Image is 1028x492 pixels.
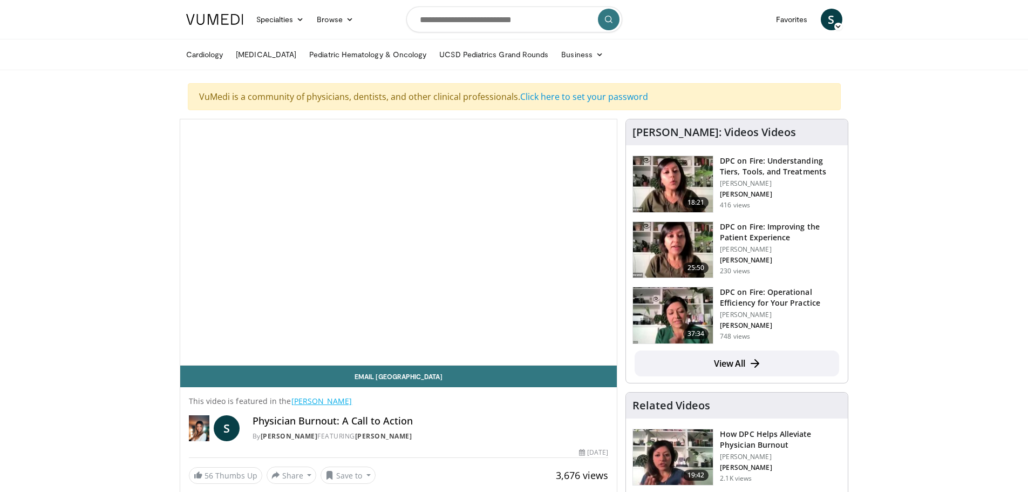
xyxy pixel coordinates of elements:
div: [DATE] [579,448,608,457]
span: 3,676 views [556,469,608,482]
a: Browse [310,9,360,30]
p: 230 views [720,267,750,275]
p: [PERSON_NAME] [720,453,841,461]
div: VuMedi is a community of physicians, dentists, and other clinical professionals. [188,83,841,110]
a: View All [635,351,839,376]
span: 25:50 [683,262,709,273]
a: Specialties [250,9,311,30]
img: 2e03c3fe-ada7-4482-aaa8-e396ecac43d1.150x105_q85_crop-smart_upscale.jpg [633,156,713,212]
a: [PERSON_NAME] [355,432,412,441]
a: [PERSON_NAME] [291,396,352,406]
button: Save to [321,467,376,484]
p: 748 views [720,332,750,341]
h3: DPC on Fire: Improving the Patient Experience [720,221,841,243]
span: 18:21 [683,197,709,208]
h3: How DPC Helps Alleviate Physician Burnout [720,429,841,450]
a: S [214,415,240,441]
p: 2.1K views [720,474,752,483]
p: [PERSON_NAME] [720,190,841,199]
a: UCSD Pediatrics Grand Rounds [433,44,555,65]
img: 8c03ed1f-ed96-42cb-9200-2a88a5e9b9ab.150x105_q85_crop-smart_upscale.jpg [633,429,713,486]
a: 25:50 DPC on Fire: Improving the Patient Experience [PERSON_NAME] [PERSON_NAME] 230 views [632,221,841,279]
a: 18:21 DPC on Fire: Understanding Tiers, Tools, and Treatments [PERSON_NAME] [PERSON_NAME] 416 views [632,156,841,213]
img: bea0c73b-0c1e-4ce8-acb5-c01a9b639ddf.150x105_q85_crop-smart_upscale.jpg [633,287,713,343]
p: [PERSON_NAME] [720,256,841,265]
h3: DPC on Fire: Understanding Tiers, Tools, and Treatments [720,156,841,177]
a: Business [555,44,610,65]
a: Email [GEOGRAPHIC_DATA] [180,366,617,387]
img: Dr. Sulagna Misra [189,415,209,441]
a: Pediatric Hematology & Oncology [303,44,433,65]
h4: Physician Burnout: A Call to Action [253,415,608,427]
span: 37:34 [683,328,709,339]
a: 56 Thumbs Up [189,467,262,484]
a: 37:34 DPC on Fire: Operational Efficiency for Your Practice [PERSON_NAME] [PERSON_NAME] 748 views [632,287,841,344]
a: Click here to set your password [520,91,648,103]
a: Favorites [770,9,814,30]
p: [PERSON_NAME] [720,179,841,188]
p: [PERSON_NAME] [720,321,841,330]
h4: [PERSON_NAME]: Videos Videos [632,126,796,139]
div: By FEATURING [253,432,608,441]
video-js: Video Player [180,119,617,366]
h3: DPC on Fire: Operational Efficiency for Your Practice [720,287,841,308]
p: 416 views [720,201,750,210]
button: Share [267,467,317,484]
p: [PERSON_NAME] [720,245,841,254]
p: This video is featured in the [189,396,609,407]
input: Search topics, interventions [406,6,622,32]
a: Cardiology [180,44,230,65]
p: [PERSON_NAME] [720,311,841,319]
span: 56 [205,470,213,481]
h4: Related Videos [632,399,710,412]
p: [PERSON_NAME] [720,463,841,472]
a: [MEDICAL_DATA] [229,44,303,65]
a: 19:42 How DPC Helps Alleviate Physician Burnout [PERSON_NAME] [PERSON_NAME] 2.1K views [632,429,841,486]
span: 19:42 [683,470,709,481]
a: [PERSON_NAME] [261,432,318,441]
img: 5960f710-eedb-4c16-8e10-e96832d4f7c6.150x105_q85_crop-smart_upscale.jpg [633,222,713,278]
a: S [821,9,842,30]
img: VuMedi Logo [186,14,243,25]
